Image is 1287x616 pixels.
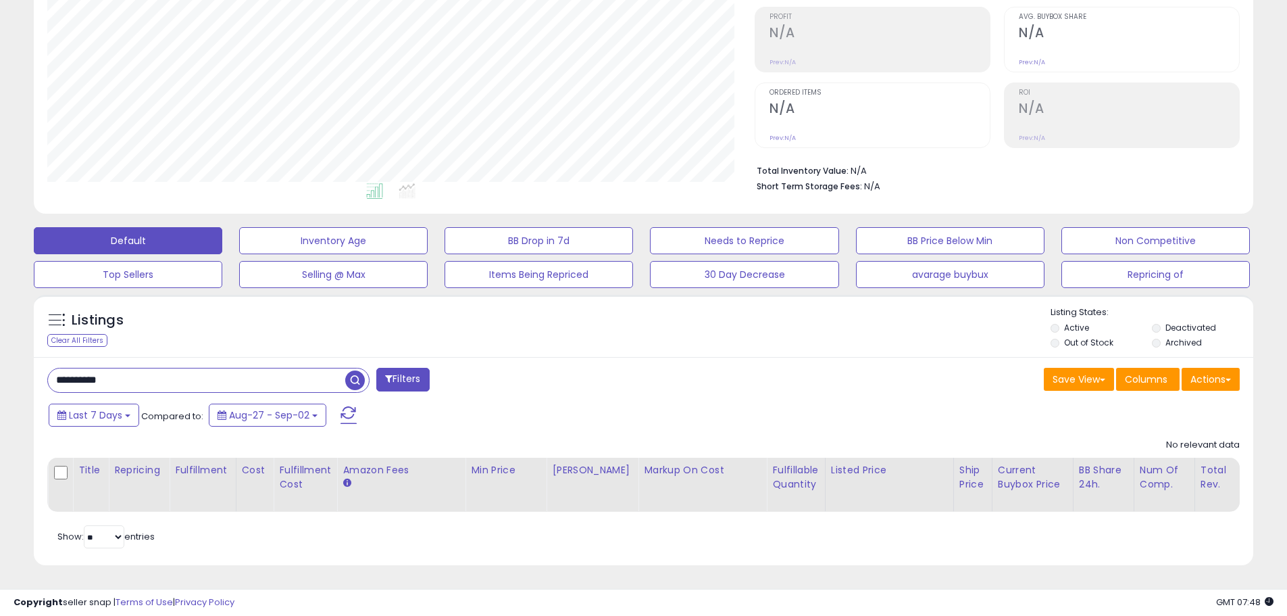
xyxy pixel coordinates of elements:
button: Filters [376,368,429,392]
button: Inventory Age [239,227,428,254]
small: Amazon Fees. [343,477,351,490]
div: BB Share 24h. [1079,463,1128,492]
h2: N/A [1019,101,1239,119]
th: The percentage added to the cost of goods (COGS) that forms the calculator for Min & Max prices. [638,458,767,512]
small: Prev: N/A [1019,58,1045,66]
small: Prev: N/A [1019,134,1045,142]
span: Show: entries [57,530,155,543]
div: Title [78,463,103,477]
li: N/A [757,162,1230,178]
small: Prev: N/A [769,134,796,142]
button: Columns [1116,368,1180,391]
span: 2025-09-10 07:48 GMT [1216,596,1273,609]
label: Active [1064,322,1089,333]
b: Total Inventory Value: [757,165,849,176]
button: Needs to Reprice [650,227,838,254]
label: Out of Stock [1064,337,1113,348]
div: Fulfillment [175,463,230,477]
div: Current Buybox Price [998,463,1067,492]
button: 30 Day Decrease [650,261,838,288]
a: Terms of Use [116,596,173,609]
span: Avg. Buybox Share [1019,14,1239,21]
button: Last 7 Days [49,404,139,427]
button: Actions [1182,368,1240,391]
button: Aug-27 - Sep-02 [209,404,326,427]
button: Repricing of [1061,261,1250,288]
div: Fulfillable Quantity [772,463,819,492]
button: Selling @ Max [239,261,428,288]
p: Listing States: [1051,306,1253,319]
button: Default [34,227,222,254]
div: Repricing [114,463,163,477]
strong: Copyright [14,596,63,609]
div: Clear All Filters [47,334,107,347]
div: Fulfillment Cost [279,463,331,492]
div: Total Rev. [1201,463,1250,492]
div: [PERSON_NAME] [552,463,632,477]
button: Top Sellers [34,261,222,288]
span: Columns [1125,373,1167,386]
div: No relevant data [1166,439,1240,452]
h2: N/A [1019,25,1239,43]
small: Prev: N/A [769,58,796,66]
button: Items Being Repriced [445,261,633,288]
button: BB Drop in 7d [445,227,633,254]
label: Deactivated [1165,322,1216,333]
div: Num of Comp. [1140,463,1189,492]
div: Ship Price [959,463,986,492]
a: Privacy Policy [175,596,234,609]
h2: N/A [769,101,990,119]
div: Amazon Fees [343,463,459,477]
span: N/A [864,180,880,193]
span: Profit [769,14,990,21]
span: Ordered Items [769,89,990,97]
button: BB Price Below Min [856,227,1044,254]
h2: N/A [769,25,990,43]
span: ROI [1019,89,1239,97]
div: Markup on Cost [644,463,761,477]
div: seller snap | | [14,596,234,609]
h5: Listings [72,311,124,330]
b: Short Term Storage Fees: [757,181,862,192]
span: Compared to: [141,410,203,423]
label: Archived [1165,337,1202,348]
button: avarage buybux [856,261,1044,288]
span: Last 7 Days [69,408,122,422]
span: Aug-27 - Sep-02 [229,408,309,422]
button: Save View [1044,368,1114,391]
div: Cost [242,463,268,477]
div: Min Price [471,463,540,477]
div: Listed Price [831,463,948,477]
button: Non Competitive [1061,227,1250,254]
